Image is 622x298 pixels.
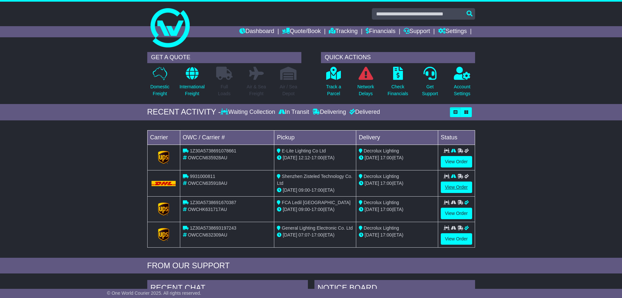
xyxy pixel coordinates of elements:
[221,109,277,116] div: Waiting Collection
[311,155,323,160] span: 17:00
[190,200,236,205] span: 1Z30A5738691670387
[365,232,379,237] span: [DATE]
[247,83,266,97] p: Air & Sea Freight
[366,26,395,37] a: Financials
[239,26,274,37] a: Dashboard
[422,66,438,101] a: GetSupport
[388,83,408,97] p: Check Financials
[188,181,227,186] span: OWCCN635918AU
[147,280,308,298] div: RECENT CHAT
[180,130,274,145] td: OWC / Carrier #
[356,130,438,145] td: Delivery
[274,130,356,145] td: Pickup
[311,232,323,237] span: 17:00
[348,109,380,116] div: Delivered
[147,261,475,271] div: FROM OUR SUPPORT
[298,155,310,160] span: 12:12
[380,232,392,237] span: 17:00
[282,148,326,153] span: E-Lite Lighting Co Ltd
[277,232,353,238] div: - (ETA)
[357,83,374,97] p: Network Delays
[359,154,435,161] div: (ETA)
[180,83,205,97] p: International Freight
[359,232,435,238] div: (ETA)
[404,26,430,37] a: Support
[364,200,399,205] span: Decrolux Lighting
[280,83,297,97] p: Air / Sea Depot
[326,83,341,97] p: Track a Parcel
[311,109,348,116] div: Delivering
[158,151,169,164] img: GetCarrierServiceLogo
[422,83,438,97] p: Get Support
[190,174,215,179] span: 9931000811
[147,52,301,63] div: GET A QUOTE
[277,109,311,116] div: In Transit
[441,156,472,167] a: View Order
[311,187,323,193] span: 17:00
[282,26,321,37] a: Quote/Book
[357,66,374,101] a: NetworkDelays
[298,232,310,237] span: 07:07
[441,182,472,193] a: View Order
[454,66,471,101] a: AccountSettings
[188,232,227,237] span: OWCCN632309AU
[147,130,180,145] td: Carrier
[438,26,467,37] a: Settings
[387,66,408,101] a: CheckFinancials
[454,83,470,97] p: Account Settings
[150,66,169,101] a: DomesticFreight
[329,26,358,37] a: Tracking
[283,187,297,193] span: [DATE]
[380,155,392,160] span: 17:00
[283,207,297,212] span: [DATE]
[326,66,342,101] a: Track aParcel
[365,181,379,186] span: [DATE]
[277,206,353,213] div: - (ETA)
[364,225,399,231] span: Decrolux Lighting
[365,207,379,212] span: [DATE]
[311,207,323,212] span: 17:00
[380,181,392,186] span: 17:00
[298,207,310,212] span: 09:00
[441,233,472,245] a: View Order
[188,207,227,212] span: OWCHK631717AU
[321,52,475,63] div: QUICK ACTIONS
[298,187,310,193] span: 09:00
[364,148,399,153] span: Decrolux Lighting
[380,207,392,212] span: 17:00
[152,181,176,186] img: DHL.png
[216,83,232,97] p: Full Loads
[147,107,221,117] div: RECENT ACTIVITY -
[283,232,297,237] span: [DATE]
[314,280,475,298] div: NOTICE BOARD
[283,155,297,160] span: [DATE]
[364,174,399,179] span: Decrolux Lighting
[158,228,169,241] img: GetCarrierServiceLogo
[277,187,353,194] div: - (ETA)
[188,155,227,160] span: OWCCN635928AU
[277,154,353,161] div: - (ETA)
[277,174,352,186] span: Shenzhen Zisteled Technology Co. Ltd
[438,130,475,145] td: Status
[365,155,379,160] span: [DATE]
[359,206,435,213] div: (ETA)
[179,66,205,101] a: InternationalFreight
[190,148,236,153] span: 1Z30A5738691078661
[282,200,350,205] span: FCA Ledil [GEOGRAPHIC_DATA]
[441,208,472,219] a: View Order
[107,290,201,296] span: © One World Courier 2025. All rights reserved.
[359,180,435,187] div: (ETA)
[158,202,169,216] img: GetCarrierServiceLogo
[282,225,353,231] span: General Lighting Electronic Co. Ltd
[190,225,236,231] span: 1Z30A5738693197243
[150,83,169,97] p: Domestic Freight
